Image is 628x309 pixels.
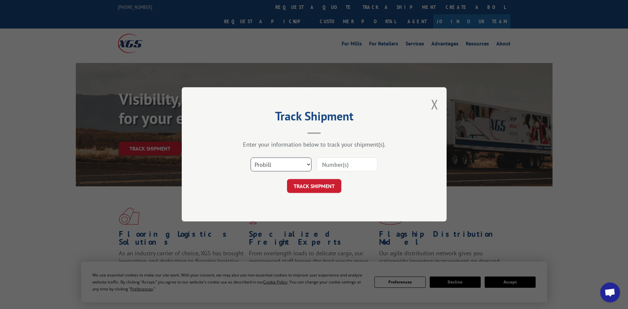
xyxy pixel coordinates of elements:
div: Open chat [600,282,620,302]
input: Number(s) [316,158,377,172]
button: TRACK SHIPMENT [287,179,341,193]
button: Close modal [431,95,438,113]
div: Enter your information below to track your shipment(s). [215,141,413,149]
h2: Track Shipment [215,111,413,124]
